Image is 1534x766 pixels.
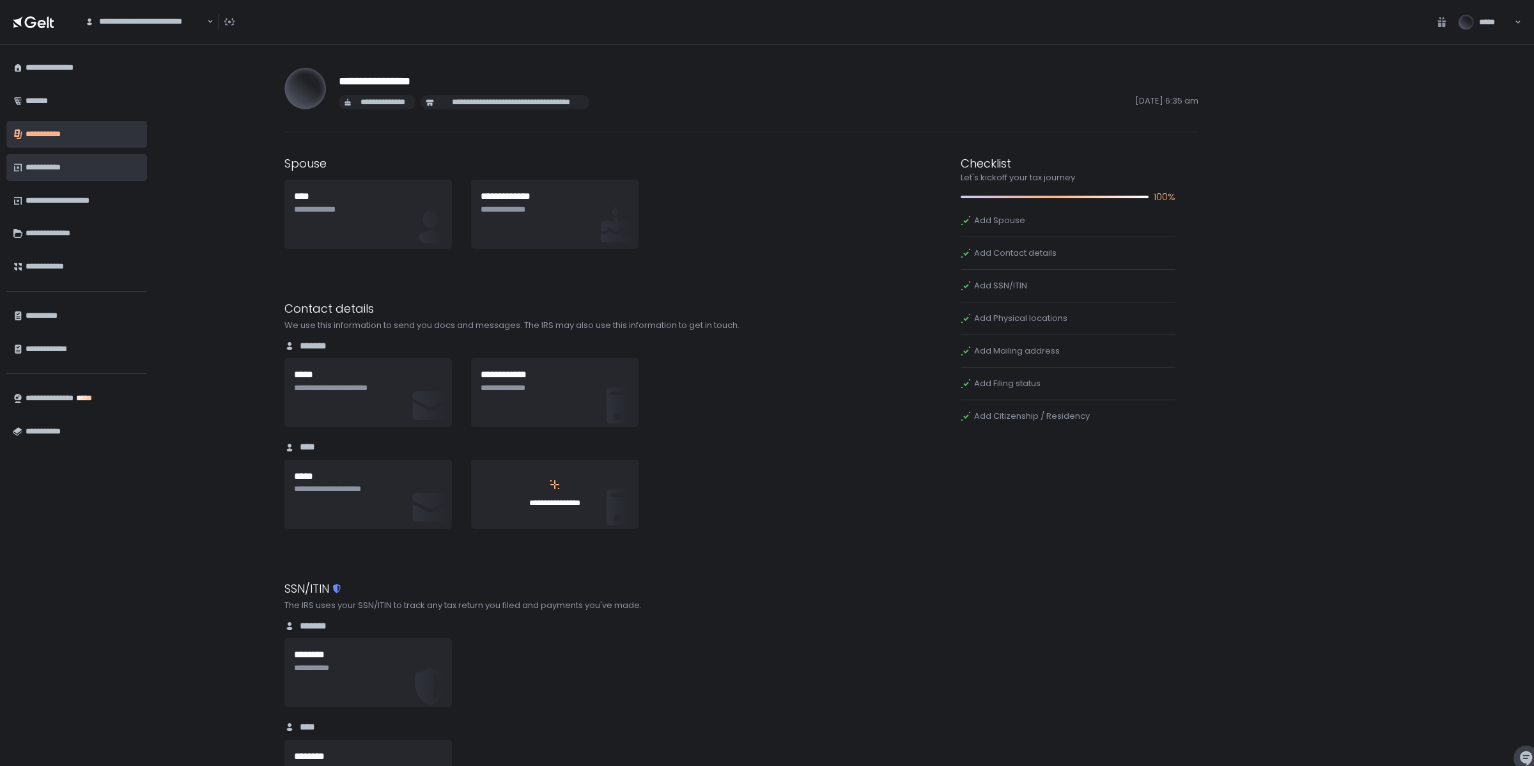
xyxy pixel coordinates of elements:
input: Search for option [205,15,206,28]
div: Spouse [284,155,825,172]
span: 100% [1154,190,1175,205]
span: Add Physical locations [974,313,1067,324]
div: Checklist [961,155,1175,172]
div: Search for option [77,8,213,35]
span: Add Citizenship / Residency [974,410,1090,422]
span: Add Filing status [974,378,1041,389]
div: We use this information to send you docs and messages. The IRS may also use this information to g... [284,320,825,331]
div: SSN/ITIN [284,580,825,597]
span: Add Spouse [974,215,1025,226]
div: Let's kickoff your tax journey [961,172,1175,184]
div: The IRS uses your SSN/ITIN to track any tax return you filed and payments you've made. [284,600,825,611]
span: Add Contact details [974,247,1057,259]
span: [DATE] 6:35 am [594,95,1198,109]
span: Add SSN/ITIN [974,280,1027,292]
div: Contact details [284,300,825,317]
span: Add Mailing address [974,345,1060,357]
